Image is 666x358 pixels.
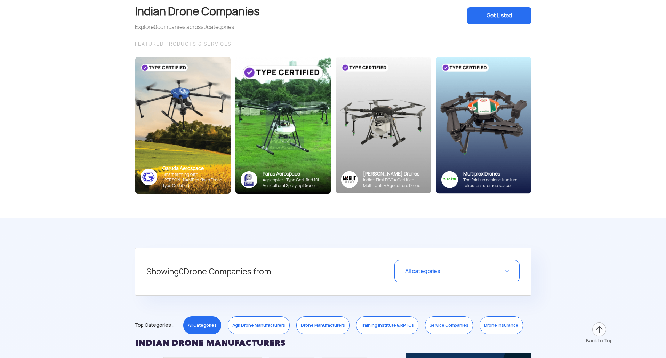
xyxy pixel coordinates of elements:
a: Drone Manufacturers [296,316,350,334]
a: Service Companies [425,316,473,334]
div: Garuda Aerospace [162,165,225,172]
img: bg_garuda_sky.png [135,57,231,194]
img: ic_garuda_sky.png [141,169,157,185]
div: Multiplex Drones [463,171,526,177]
div: The fold-up design structure takes less storage space [463,177,526,188]
span: 0 [203,23,207,31]
img: bg_multiplex_sky.png [436,57,531,194]
div: Smart farming with [PERSON_NAME]’s Kisan Drone - Type Certified [162,172,225,188]
div: Get Listed [467,7,531,24]
img: paras-card.png [235,57,331,194]
div: Agricopter - Type Certified 10L Agricultural Spraying Drone [263,177,326,188]
a: Agri Drone Manufacturers [228,316,290,334]
a: Training Institute & RPTOs [356,316,418,334]
div: Paras Aerospace [263,171,326,177]
img: ic_arrow-up.png [592,322,607,337]
a: Drone Insurance [480,316,523,334]
img: paras-logo-banner.png [241,171,257,188]
img: Group%2036313.png [341,171,358,188]
h5: Showing Drone Companies from [146,260,352,283]
div: India’s First DGCA Certified Multi-Utility Agriculture Drone [363,177,426,188]
span: Top Categories : [135,319,174,330]
h2: INDIAN DRONE MANUFACTURERS [135,334,531,352]
img: ic_multiplex_sky.png [441,171,458,188]
span: 0 [154,23,157,31]
div: FEATURED PRODUCTS & SERVICES [135,40,531,48]
div: [PERSON_NAME] Drones [363,171,426,177]
div: Explore companies across categories [135,23,260,31]
img: bg_marut_sky.png [336,57,431,193]
div: Back to Top [586,337,613,344]
span: 0 [179,266,184,277]
a: All Categories [183,316,221,334]
span: All categories [405,267,440,275]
